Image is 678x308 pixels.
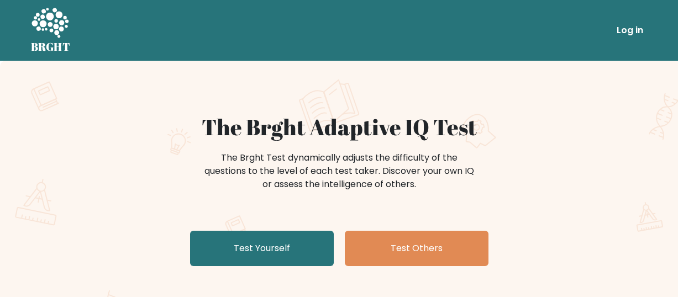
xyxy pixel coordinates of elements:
a: Test Yourself [190,231,334,266]
div: The Brght Test dynamically adjusts the difficulty of the questions to the level of each test take... [201,151,477,191]
a: BRGHT [31,4,71,56]
a: Log in [612,19,648,41]
h1: The Brght Adaptive IQ Test [70,114,609,140]
a: Test Others [345,231,488,266]
h5: BRGHT [31,40,71,54]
